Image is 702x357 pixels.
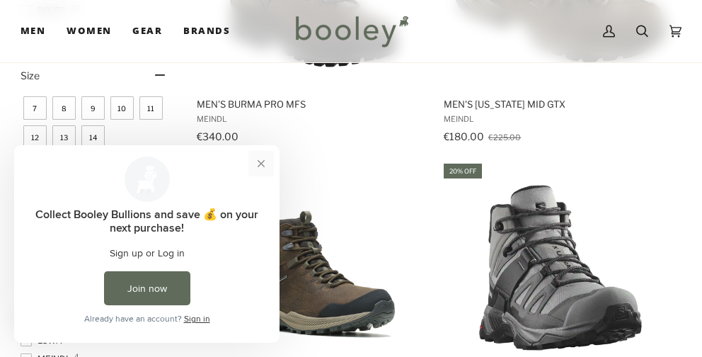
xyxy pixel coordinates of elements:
[197,98,430,110] span: Men's Burma PRO MFS
[110,96,134,120] span: Size: 10
[23,125,47,149] span: Size: 12
[23,96,47,120] span: Size: 7
[21,69,40,81] span: Size
[444,164,482,178] div: 20% off
[67,24,111,38] span: Women
[170,167,196,179] a: Sign in
[14,145,280,343] iframe: Loyalty program pop-up with offers and actions
[488,132,521,142] span: €225.00
[81,96,105,120] span: Size: 9
[139,96,163,120] span: Size: 11
[70,167,196,179] small: Already have an account?
[52,96,76,120] span: Size: 8
[81,125,105,149] span: Size: 14
[444,114,677,124] span: Meindl
[197,130,238,142] span: €340.00
[197,114,430,124] span: Meindl
[52,125,76,149] span: Size: 13
[21,24,45,38] span: Men
[183,24,230,38] span: Brands
[444,98,677,110] span: Men's [US_STATE] Mid GTX
[132,24,162,38] span: Gear
[289,11,413,52] img: Booley
[444,130,484,142] span: €180.00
